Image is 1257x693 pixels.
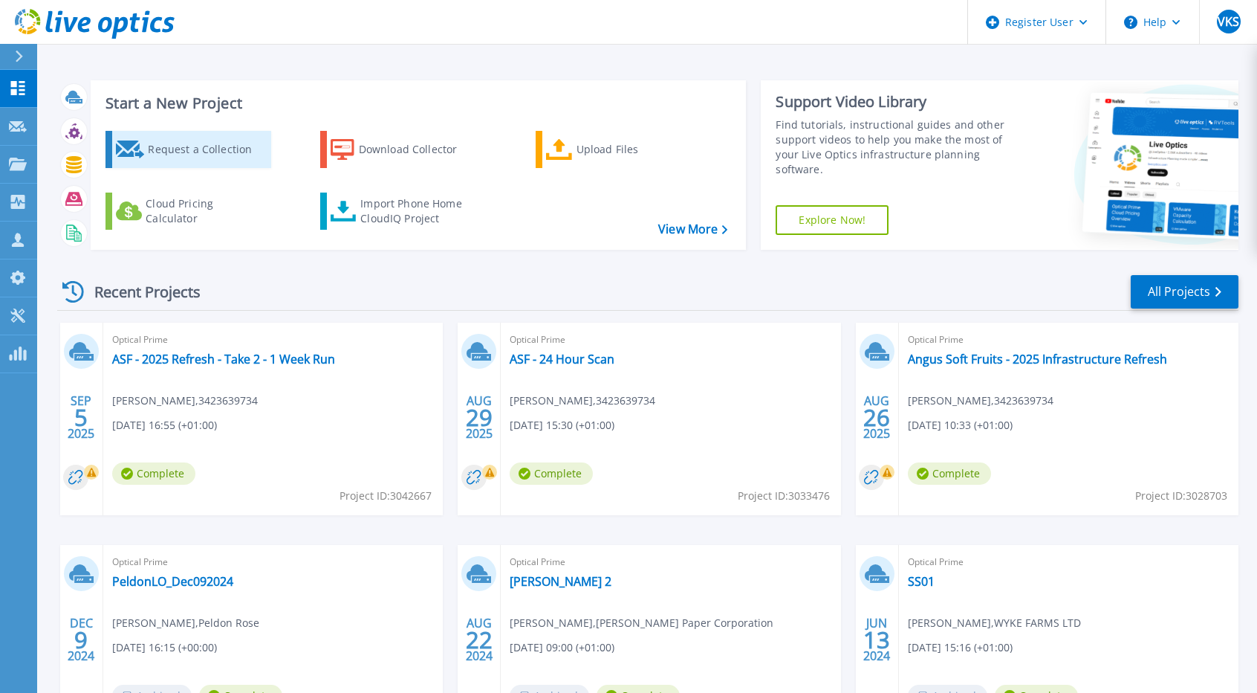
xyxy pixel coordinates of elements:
span: 26 [863,411,890,424]
span: 13 [863,634,890,646]
div: JUN 2024 [863,613,891,667]
a: [PERSON_NAME] 2 [510,574,611,589]
span: Complete [112,462,195,485]
a: ASF - 24 Hour Scan [510,352,614,367]
span: [DATE] 15:16 (+01:00) [908,639,1013,656]
a: View More [658,222,727,236]
span: VKS [1218,16,1239,28]
div: Request a Collection [148,135,267,164]
div: Support Video Library [776,92,1017,112]
a: ASF - 2025 Refresh - Take 2 - 1 Week Run [112,352,335,367]
a: Cloud Pricing Calculator [105,193,271,230]
div: Cloud Pricing Calculator [146,196,264,226]
span: [DATE] 16:55 (+01:00) [112,417,217,433]
div: AUG 2025 [465,390,493,445]
div: AUG 2025 [863,390,891,445]
a: Request a Collection [105,131,271,168]
span: Project ID: 3033476 [738,488,830,504]
span: [DATE] 16:15 (+00:00) [112,639,217,656]
a: Explore Now! [776,205,889,235]
span: Complete [510,462,593,485]
span: 22 [466,634,493,646]
span: Complete [908,462,991,485]
span: [DATE] 15:30 (+01:00) [510,417,614,433]
span: Project ID: 3028703 [1135,488,1227,504]
div: AUG 2024 [465,613,493,667]
span: [DATE] 10:33 (+01:00) [908,417,1013,433]
div: Upload Files [576,135,695,164]
div: Download Collector [359,135,478,164]
div: Find tutorials, instructional guides and other support videos to help you make the most of your L... [776,117,1017,177]
a: Download Collector [320,131,486,168]
span: [PERSON_NAME] , 3423639734 [908,393,1053,409]
span: [PERSON_NAME] , WYKE FARMS LTD [908,615,1081,631]
a: SS01 [908,574,935,589]
span: Optical Prime [112,332,434,348]
span: Project ID: 3042667 [340,488,432,504]
span: [PERSON_NAME] , 3423639734 [510,393,655,409]
span: [PERSON_NAME] , 3423639734 [112,393,258,409]
div: Recent Projects [57,274,221,310]
a: All Projects [1131,275,1238,309]
span: 5 [74,411,88,424]
h3: Start a New Project [105,95,727,112]
span: Optical Prime [510,332,831,348]
a: Angus Soft Fruits - 2025 Infrastructure Refresh [908,352,1167,367]
a: Upload Files [536,131,701,168]
div: Import Phone Home CloudIQ Project [360,196,476,226]
span: [PERSON_NAME] , [PERSON_NAME] Paper Corporation [510,615,773,631]
span: Optical Prime [112,554,434,570]
span: [PERSON_NAME] , Peldon Rose [112,615,259,631]
div: DEC 2024 [67,613,95,667]
span: [DATE] 09:00 (+01:00) [510,639,614,656]
span: Optical Prime [908,554,1230,570]
div: SEP 2025 [67,390,95,445]
span: 29 [466,411,493,424]
span: Optical Prime [510,554,831,570]
span: 9 [74,634,88,646]
span: Optical Prime [908,332,1230,348]
a: PeldonLO_Dec092024 [112,574,233,589]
